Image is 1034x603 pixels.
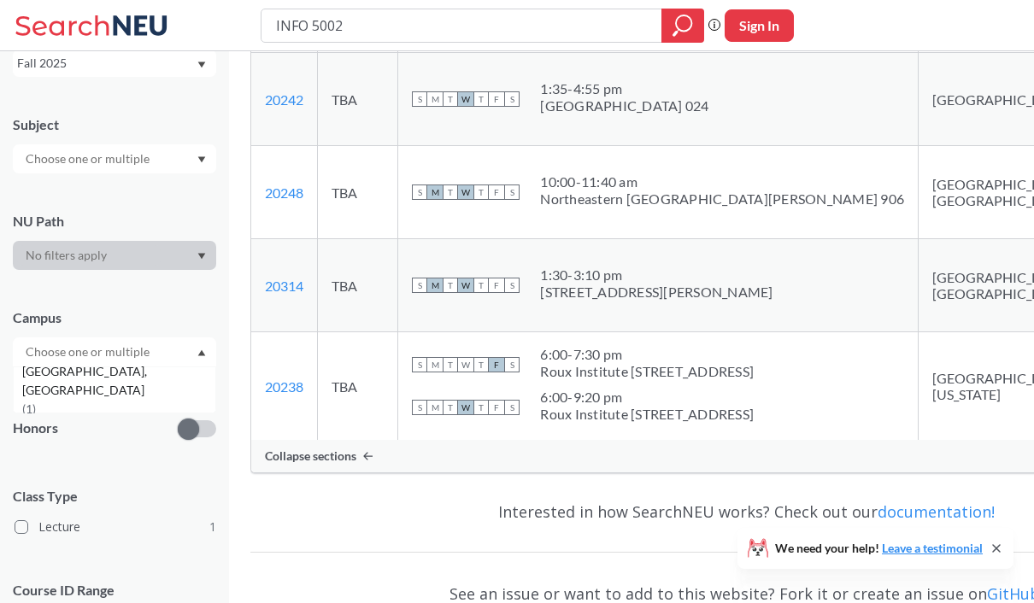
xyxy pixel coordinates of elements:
p: Honors [13,419,58,438]
span: M [427,184,443,200]
div: 1:35 - 4:55 pm [540,80,708,97]
span: W [458,91,473,107]
span: F [489,184,504,200]
div: Dropdown arrow[GEOGRAPHIC_DATA], [GEOGRAPHIC_DATA](1) [13,337,216,366]
span: T [473,91,489,107]
span: M [427,400,443,415]
div: Dropdown arrow [13,144,216,173]
span: F [489,357,504,372]
a: 20314 [265,278,303,294]
span: 1 [209,518,216,536]
span: S [412,278,427,293]
span: M [427,357,443,372]
span: T [443,357,458,372]
span: Collapse sections [265,448,356,464]
svg: magnifying glass [673,14,693,38]
span: W [458,357,473,372]
div: 10:00 - 11:40 am [540,173,904,190]
a: 20238 [265,378,303,395]
label: Lecture [15,516,216,538]
div: Campus [13,308,216,327]
td: TBA [318,146,398,239]
div: Fall 2025Dropdown arrow [13,50,216,77]
a: Leave a testimonial [882,541,983,555]
span: S [504,278,520,293]
a: documentation! [878,501,995,522]
svg: Dropdown arrow [197,349,206,356]
span: Class Type [13,487,216,506]
td: TBA [318,332,398,441]
svg: Dropdown arrow [197,61,206,68]
span: We need your help! [775,542,983,554]
a: 20248 [265,184,303,201]
div: Roux Institute [STREET_ADDRESS] [540,363,754,380]
span: M [427,278,443,293]
div: Dropdown arrow [13,241,216,270]
span: S [412,400,427,415]
div: [STREET_ADDRESS][PERSON_NAME] [540,284,773,301]
span: T [443,184,458,200]
span: S [504,357,520,372]
p: Course ID Range [13,581,216,600]
span: T [473,357,489,372]
span: M [427,91,443,107]
div: Fall 2025 [17,54,196,73]
span: S [504,91,520,107]
span: T [473,184,489,200]
span: ( 1 ) [22,401,36,416]
svg: Dropdown arrow [197,253,206,260]
div: Northeastern [GEOGRAPHIC_DATA][PERSON_NAME] 906 [540,190,904,208]
span: T [473,400,489,415]
span: [GEOGRAPHIC_DATA], [GEOGRAPHIC_DATA] [22,362,215,400]
div: [GEOGRAPHIC_DATA] 024 [540,97,708,114]
input: Choose one or multiple [17,342,161,362]
span: T [443,278,458,293]
input: Class, professor, course number, "phrase" [274,11,649,40]
span: S [504,400,520,415]
span: W [458,184,473,200]
td: TBA [318,53,398,146]
span: F [489,278,504,293]
button: Sign In [725,9,794,42]
span: F [489,91,504,107]
span: T [443,400,458,415]
span: W [458,278,473,293]
div: 1:30 - 3:10 pm [540,266,773,284]
div: 6:00 - 9:20 pm [540,389,754,406]
div: 6:00 - 7:30 pm [540,346,754,363]
div: Roux Institute [STREET_ADDRESS] [540,406,754,423]
span: W [458,400,473,415]
div: magnifying glass [661,9,704,43]
span: S [504,184,520,200]
td: TBA [318,239,398,332]
a: 20242 [265,91,303,108]
span: S [412,357,427,372]
div: NU Path [13,212,216,231]
svg: Dropdown arrow [197,156,206,163]
span: S [412,91,427,107]
span: T [473,278,489,293]
input: Choose one or multiple [17,149,161,169]
div: Subject [13,115,216,134]
span: S [412,184,427,200]
span: F [489,400,504,415]
span: T [443,91,458,107]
